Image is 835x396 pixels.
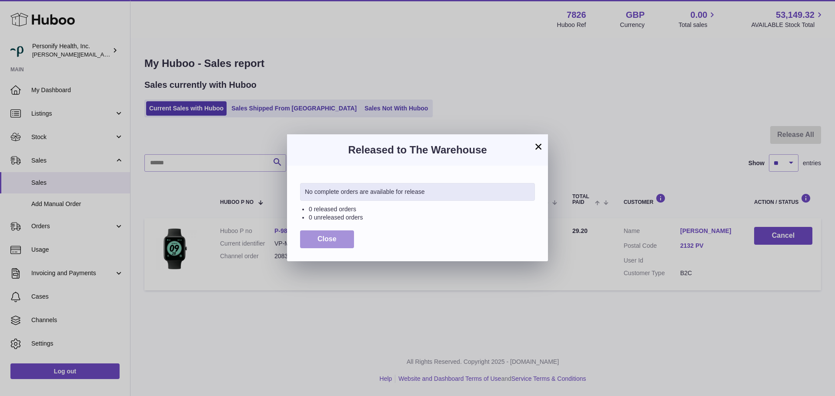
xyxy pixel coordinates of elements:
li: 0 released orders [309,205,535,213]
li: 0 unreleased orders [309,213,535,222]
button: × [533,141,544,152]
span: Close [317,235,337,243]
h3: Released to The Warehouse [300,143,535,157]
div: No complete orders are available for release [300,183,535,201]
button: Close [300,230,354,248]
